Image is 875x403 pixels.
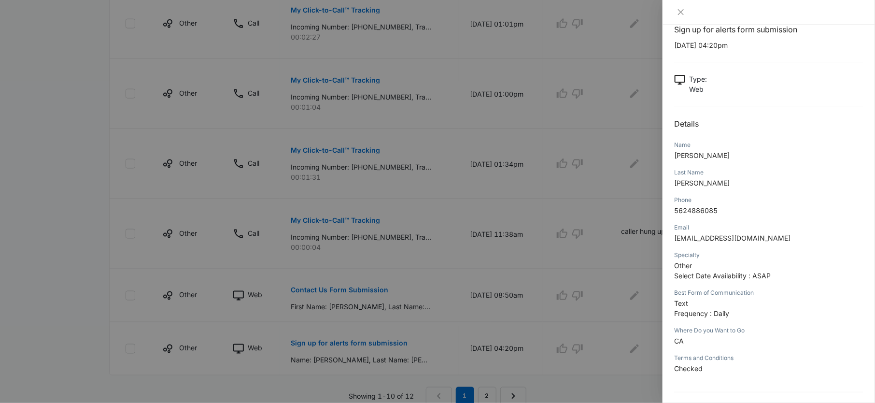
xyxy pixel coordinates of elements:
div: Terms and Conditions [674,354,863,362]
div: Last Name [674,168,863,177]
span: Text [674,299,688,307]
span: close [677,8,685,16]
button: Close [674,8,688,16]
div: Specialty [674,251,863,259]
span: Select Date Availability : ASAP [674,272,771,280]
p: Web [689,84,707,94]
span: 5624886085 [674,206,718,215]
div: Best Form of Communication [674,288,863,297]
span: [EMAIL_ADDRESS][DOMAIN_NAME] [674,234,790,242]
span: Other [674,261,692,270]
p: [DATE] 04:20pm [674,40,863,50]
h2: Details [674,118,863,130]
div: Phone [674,196,863,204]
span: [PERSON_NAME] [674,151,730,159]
div: Where Do you Want to Go [674,326,863,335]
span: [PERSON_NAME] [674,179,730,187]
div: Name [674,141,863,149]
h1: Sign up for alerts form submission [674,24,863,35]
span: CA [674,337,684,345]
span: Frequency : Daily [674,309,729,317]
p: Type : [689,74,707,84]
span: Checked [674,364,703,373]
div: Email [674,223,863,232]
